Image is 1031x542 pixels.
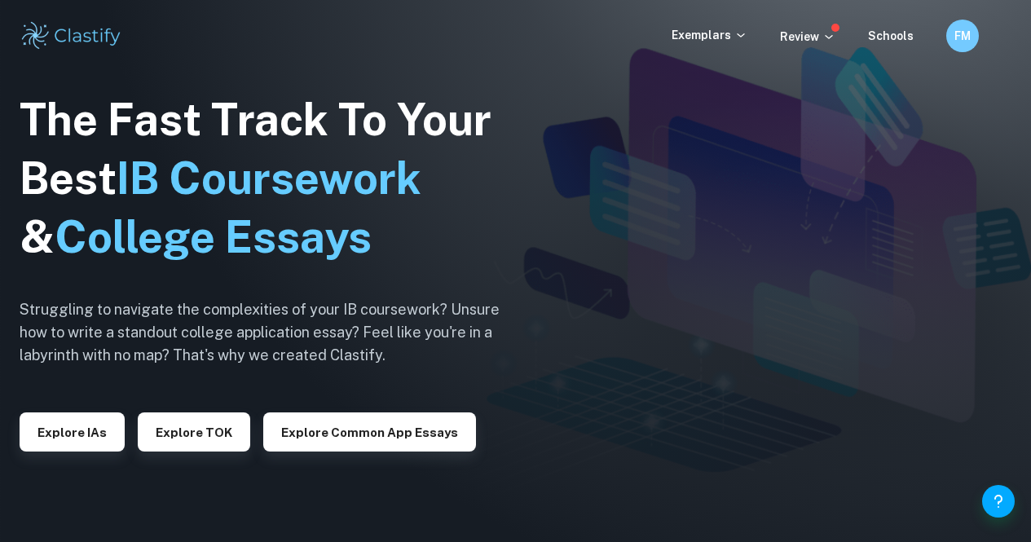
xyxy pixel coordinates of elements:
span: IB Coursework [117,152,421,204]
img: Clastify logo [20,20,123,52]
h6: FM [954,27,972,45]
p: Review [780,28,835,46]
button: Explore Common App essays [263,412,476,452]
h1: The Fast Track To Your Best & [20,90,525,267]
a: Explore IAs [20,424,125,439]
a: Schools [868,29,914,42]
button: Help and Feedback [982,485,1015,518]
button: FM [946,20,979,52]
button: Explore TOK [138,412,250,452]
span: College Essays [55,211,372,262]
a: Explore TOK [138,424,250,439]
button: Explore IAs [20,412,125,452]
h6: Struggling to navigate the complexities of your IB coursework? Unsure how to write a standout col... [20,298,525,367]
p: Exemplars [672,26,747,44]
a: Explore Common App essays [263,424,476,439]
